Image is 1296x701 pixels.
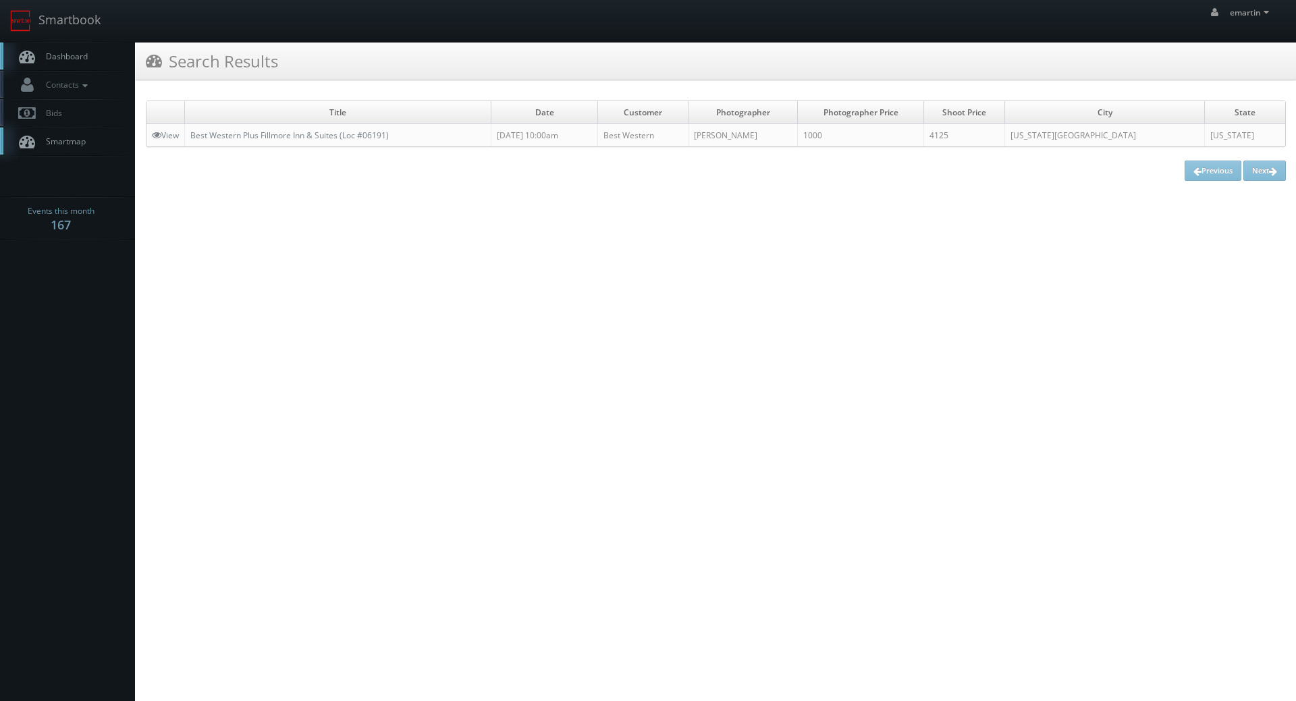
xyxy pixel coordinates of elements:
h3: Search Results [146,49,278,73]
td: Photographer [688,101,798,124]
td: Shoot Price [924,101,1005,124]
td: City [1005,101,1205,124]
td: Customer [597,101,688,124]
span: Smartmap [39,136,86,147]
span: Bids [39,107,62,119]
td: Best Western [597,124,688,147]
td: [US_STATE] [1205,124,1285,147]
img: smartbook-logo.png [10,10,32,32]
strong: 167 [51,217,71,233]
td: Photographer Price [798,101,924,124]
span: emartin [1230,7,1273,18]
td: Date [491,101,598,124]
td: [PERSON_NAME] [688,124,798,147]
td: 4125 [924,124,1005,147]
td: [DATE] 10:00am [491,124,598,147]
span: Events this month [28,204,94,218]
td: Title [185,101,491,124]
span: Contacts [39,79,91,90]
span: Dashboard [39,51,88,62]
td: 1000 [798,124,924,147]
td: [US_STATE][GEOGRAPHIC_DATA] [1005,124,1205,147]
td: State [1205,101,1285,124]
a: Best Western Plus Fillmore Inn & Suites (Loc #06191) [190,130,389,141]
a: View [152,130,179,141]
